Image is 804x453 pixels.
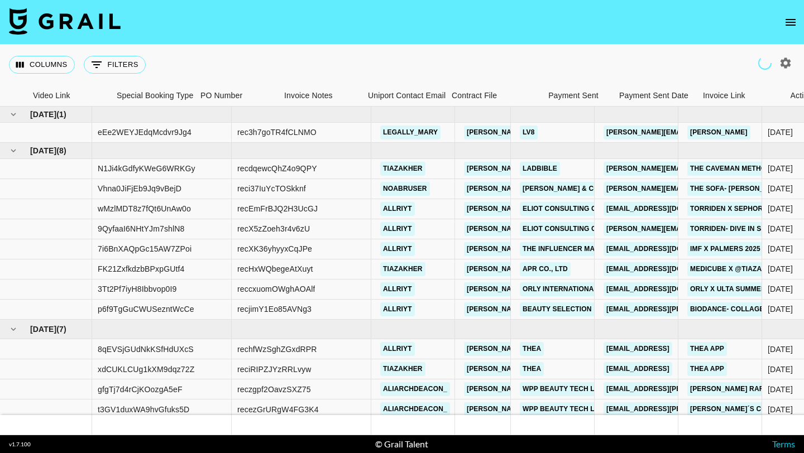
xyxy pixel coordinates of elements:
button: hide children [6,107,21,122]
div: Aug '25 [768,344,793,355]
div: Invoice Notes [279,85,362,107]
a: [PERSON_NAME][EMAIL_ADDRESS][PERSON_NAME][DOMAIN_NAME] [464,282,703,296]
div: rechfWzSghZGxdRPR [237,344,317,355]
a: [PERSON_NAME][EMAIL_ADDRESS][DOMAIN_NAME] [604,162,786,176]
span: ( 7 ) [56,324,66,335]
a: [PERSON_NAME][EMAIL_ADDRESS][PERSON_NAME][DOMAIN_NAME] [464,362,703,376]
div: Jul '25 [768,223,793,234]
div: Jul '25 [768,283,793,295]
a: [PERSON_NAME] & Co LLC [520,182,617,196]
div: Payment Sent [548,85,599,107]
a: [EMAIL_ADDRESS][PERSON_NAME][DOMAIN_NAME] [604,402,786,416]
div: xdCUKLCUg1kXM9dqz72Z [98,364,194,375]
div: Payment Sent [530,85,614,107]
div: 7i6BnXAQpGc15AW7ZPoi [98,243,192,254]
a: [PERSON_NAME][EMAIL_ADDRESS][PERSON_NAME][DOMAIN_NAME] [464,126,703,139]
span: ( 1 ) [56,109,66,120]
div: Jul '25 [768,163,793,174]
div: Jul '25 [768,203,793,214]
button: Show filters [84,56,146,74]
div: PO Number [195,85,279,107]
a: APR Co., Ltd [520,262,571,276]
a: ORLY International [520,282,601,296]
button: Select columns [9,56,75,74]
a: Eliot Consulting Group LLC [520,222,634,236]
a: The Sofa- [PERSON_NAME] [687,182,788,196]
div: recEmFrBJQ2H3UcGJ [237,203,318,214]
div: Jul '25 [768,263,793,274]
div: Aug '25 [768,364,793,375]
div: N1Ji4kGdfyKWeG6WRKGy [98,163,195,174]
div: Jul '25 [768,243,793,254]
div: 9QyfaaI6NHtYJm7shlN8 [98,223,185,234]
div: Special Booking Type [117,85,193,107]
a: [PERSON_NAME][EMAIL_ADDRESS][PERSON_NAME][DOMAIN_NAME] [464,182,703,196]
a: [EMAIL_ADDRESS] [604,362,672,376]
a: allriyt [380,342,415,356]
span: [DATE] [30,324,56,335]
a: [PERSON_NAME] [687,126,750,139]
div: rec3h7goTR4fCLNMO [237,127,317,138]
div: Aug '25 [768,384,793,395]
a: tiazakher [380,162,425,176]
a: LV8 [520,126,538,139]
div: reciRIPZJYzRRLvyw [237,364,311,375]
a: allriyt [380,302,415,316]
div: Vhna0JiFjEb9Jq9vBejD [98,183,181,194]
a: [EMAIL_ADDRESS][DOMAIN_NAME] [604,242,729,256]
a: WPP Beauty Tech Labs [520,382,612,396]
div: recX5zZoeh3r4v6zU [237,223,310,234]
a: Torriden x Sephora [687,202,770,216]
div: Payment Sent Date [619,85,688,107]
div: reccxuomOWghAOAlf [237,283,315,295]
a: legally_mary [380,126,441,139]
a: The Influencer Marketing Factory [520,242,662,256]
div: recHxWQbegeAtXuyt [237,263,313,274]
a: [PERSON_NAME][EMAIL_ADDRESS][PERSON_NAME][DOMAIN_NAME] [464,242,703,256]
span: Refreshing campaigns... [756,54,774,73]
a: [PERSON_NAME][EMAIL_ADDRESS][PERSON_NAME][DOMAIN_NAME] [464,302,703,316]
a: [PERSON_NAME][EMAIL_ADDRESS][PERSON_NAME][DOMAIN_NAME] [464,222,703,236]
a: Beauty Selection [520,302,595,316]
a: [EMAIL_ADDRESS][PERSON_NAME][DOMAIN_NAME] [604,382,786,396]
a: [EMAIL_ADDRESS][DOMAIN_NAME] [604,262,729,276]
div: Jun '25 [768,127,793,138]
a: allriyt [380,282,415,296]
div: Special Booking Type [111,85,195,107]
a: Thea [520,342,544,356]
a: WPP Beauty Tech Labs [520,402,612,416]
div: gfgTj7d4rCjKOozgA5eF [98,384,183,395]
div: PO Number [200,85,242,107]
div: eEe2WEYJEdqMcdvr9Jg4 [98,127,192,138]
a: [PERSON_NAME][EMAIL_ADDRESS][PERSON_NAME][DOMAIN_NAME] [464,262,703,276]
a: allriyt [380,202,415,216]
div: Uniport Contact Email [362,85,446,107]
div: Contract File [446,85,530,107]
a: [PERSON_NAME][EMAIL_ADDRESS][DOMAIN_NAME] [604,126,786,139]
a: [PERSON_NAME][EMAIL_ADDRESS][DOMAIN_NAME] [604,222,786,236]
a: [EMAIL_ADDRESS][PERSON_NAME][DOMAIN_NAME] [604,302,786,316]
button: hide children [6,143,21,158]
a: allriyt [380,222,415,236]
a: Eliot Consulting Group LLC [520,202,634,216]
a: [PERSON_NAME][EMAIL_ADDRESS][PERSON_NAME][DOMAIN_NAME] [464,202,703,216]
div: Jul '25 [768,183,793,194]
a: Thea [520,362,544,376]
a: Medicube x @tiazakher [687,262,784,276]
div: Jul '25 [768,303,793,315]
a: Terms [772,438,795,449]
a: [PERSON_NAME][EMAIL_ADDRESS][PERSON_NAME][DOMAIN_NAME] [464,342,703,356]
div: Uniport Contact Email [368,85,446,107]
div: FK21ZxfkdzbBPxpGUtf4 [98,263,185,274]
div: v 1.7.100 [9,441,31,448]
a: Torriden- Dive in Serum [687,222,784,236]
span: [DATE] [30,109,56,120]
div: recXK36yhyyxCqJPe [237,243,312,254]
a: Thea App [687,342,727,356]
a: [PERSON_NAME][EMAIL_ADDRESS][PERSON_NAME][DOMAIN_NAME] [464,402,703,416]
div: Video Link [27,85,111,107]
div: wMzlMDT8z7fQt6UnAw0o [98,203,191,214]
a: [EMAIL_ADDRESS][DOMAIN_NAME] [604,202,729,216]
a: [EMAIL_ADDRESS] [604,342,672,356]
div: Invoice Link [697,85,781,107]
